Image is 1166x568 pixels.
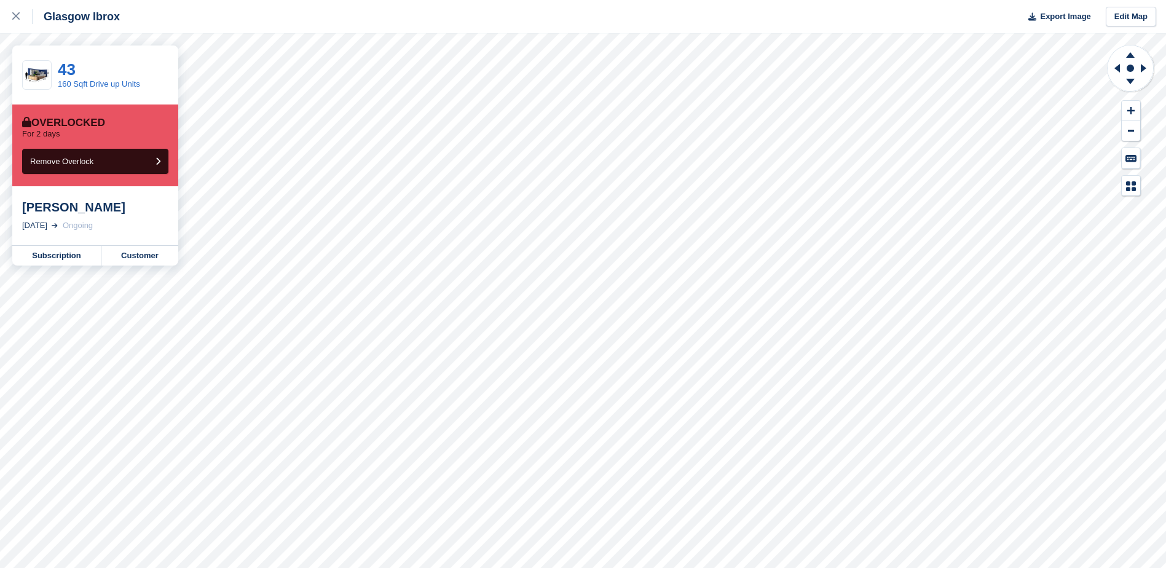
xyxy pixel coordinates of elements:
[1122,121,1140,141] button: Zoom Out
[63,219,93,232] div: Ongoing
[22,200,168,215] div: [PERSON_NAME]
[101,246,178,266] a: Customer
[1122,101,1140,121] button: Zoom In
[12,246,101,266] a: Subscription
[1021,7,1091,27] button: Export Image
[22,219,47,232] div: [DATE]
[33,9,120,24] div: Glasgow Ibrox
[23,65,51,86] img: 20-ft-container%20(2).jpg
[22,129,60,139] p: For 2 days
[22,117,105,129] div: Overlocked
[1040,10,1090,23] span: Export Image
[1106,7,1156,27] a: Edit Map
[1122,148,1140,168] button: Keyboard Shortcuts
[58,79,140,89] a: 160 Sqft Drive up Units
[30,157,93,166] span: Remove Overlock
[52,223,58,228] img: arrow-right-light-icn-cde0832a797a2874e46488d9cf13f60e5c3a73dbe684e267c42b8395dfbc2abf.svg
[1122,176,1140,196] button: Map Legend
[22,149,168,174] button: Remove Overlock
[58,60,76,79] a: 43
